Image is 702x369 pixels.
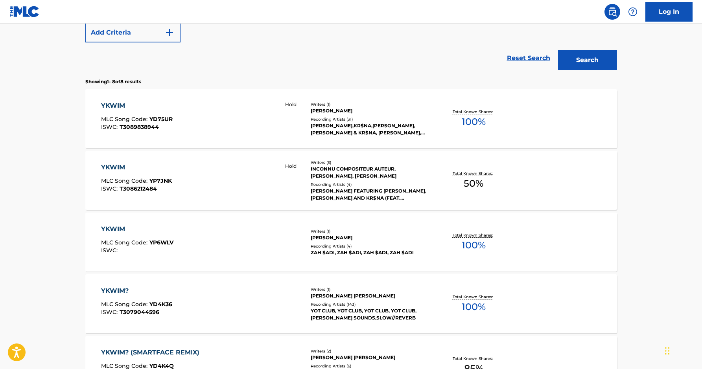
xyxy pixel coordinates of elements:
p: Hold [285,163,297,170]
div: Writers ( 2 ) [311,348,429,354]
span: YP6WLV [149,239,173,246]
div: [PERSON_NAME] [PERSON_NAME] [311,354,429,361]
div: [PERSON_NAME] FEATURING [PERSON_NAME], [PERSON_NAME] AND KR$NA (FEAT. [PERSON_NAME]), [PERSON_NAM... [311,187,429,202]
p: Hold [285,101,297,108]
span: MLC Song Code : [101,177,149,184]
div: YKWIM [101,163,172,172]
a: Reset Search [503,50,554,67]
span: 100 % [462,238,486,252]
div: YKWIM [101,224,173,234]
a: Public Search [604,4,620,20]
a: YKWIMMLC Song Code:YP7JNKISWC:T3086212484 HoldWriters (3)INCONNU COMPOSITEUR AUTEUR, [PERSON_NAME... [85,151,617,210]
span: 100 % [462,300,486,314]
p: Total Known Shares: [453,356,495,362]
a: YKWIM?MLC Song Code:YD4K36ISWC:T3079044596Writers (1)[PERSON_NAME] [PERSON_NAME]Recording Artists... [85,274,617,333]
iframe: Chat Widget [663,331,702,369]
div: ZAH $ADI, ZAH $ADI, ZAH $ADI, ZAH $ADI [311,249,429,256]
img: help [628,7,638,17]
div: Recording Artists ( 4 ) [311,182,429,187]
div: YOT CLUB, YOT CLUB, YOT CLUB, YOT CLUB, [PERSON_NAME] SOUNDS,SLOW//REVERB [311,307,429,321]
img: MLC Logo [9,6,40,17]
div: INCONNU COMPOSITEUR AUTEUR, [PERSON_NAME], [PERSON_NAME] [311,165,429,180]
span: YD75UR [149,116,173,123]
p: Showing 1 - 8 of 8 results [85,78,141,85]
div: [PERSON_NAME] [311,107,429,114]
span: MLC Song Code : [101,301,149,308]
div: Writers ( 1 ) [311,101,429,107]
span: ISWC : [101,185,120,192]
span: 50 % [464,176,483,191]
div: [PERSON_NAME],KR$NA,[PERSON_NAME], [PERSON_NAME] & KR$NA, [PERSON_NAME], KR$NA, [PERSON_NAME], KR... [311,122,429,136]
a: YKWIMMLC Song Code:YP6WLVISWC:Writers (1)[PERSON_NAME]Recording Artists (4)ZAH $ADI, ZAH $ADI, ZA... [85,213,617,272]
span: T3089838944 [120,123,159,130]
div: Recording Artists ( 4 ) [311,243,429,249]
div: Recording Artists ( 6 ) [311,363,429,369]
div: YKWIM? (SMARTFACE REMIX) [101,348,203,357]
div: Writers ( 1 ) [311,228,429,234]
div: Help [625,4,641,20]
div: Writers ( 3 ) [311,160,429,165]
div: [PERSON_NAME] [311,234,429,241]
button: Add Criteria [85,23,181,42]
p: Total Known Shares: [453,171,495,176]
img: 9d2ae6d4665cec9f34b9.svg [165,28,174,37]
span: MLC Song Code : [101,116,149,123]
span: ISWC : [101,247,120,254]
span: ISWC : [101,308,120,316]
img: search [608,7,617,17]
div: Recording Artists ( 31 ) [311,116,429,122]
div: YKWIM [101,101,173,110]
div: Widget de chat [663,331,702,369]
span: MLC Song Code : [101,239,149,246]
div: Arrastrar [665,339,670,363]
span: YP7JNK [149,177,172,184]
span: ISWC : [101,123,120,130]
a: YKWIMMLC Song Code:YD75URISWC:T3089838944 HoldWriters (1)[PERSON_NAME]Recording Artists (31)[PERS... [85,89,617,148]
span: T3079044596 [120,308,159,316]
p: Total Known Shares: [453,109,495,115]
span: YD4K36 [149,301,172,308]
p: Total Known Shares: [453,294,495,300]
div: [PERSON_NAME] [PERSON_NAME] [311,292,429,299]
a: Log In [645,2,693,22]
div: Writers ( 1 ) [311,286,429,292]
p: Total Known Shares: [453,232,495,238]
button: Search [558,50,617,70]
div: Recording Artists ( 143 ) [311,301,429,307]
div: YKWIM? [101,286,172,296]
span: T3086212484 [120,185,157,192]
span: 100 % [462,115,486,129]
